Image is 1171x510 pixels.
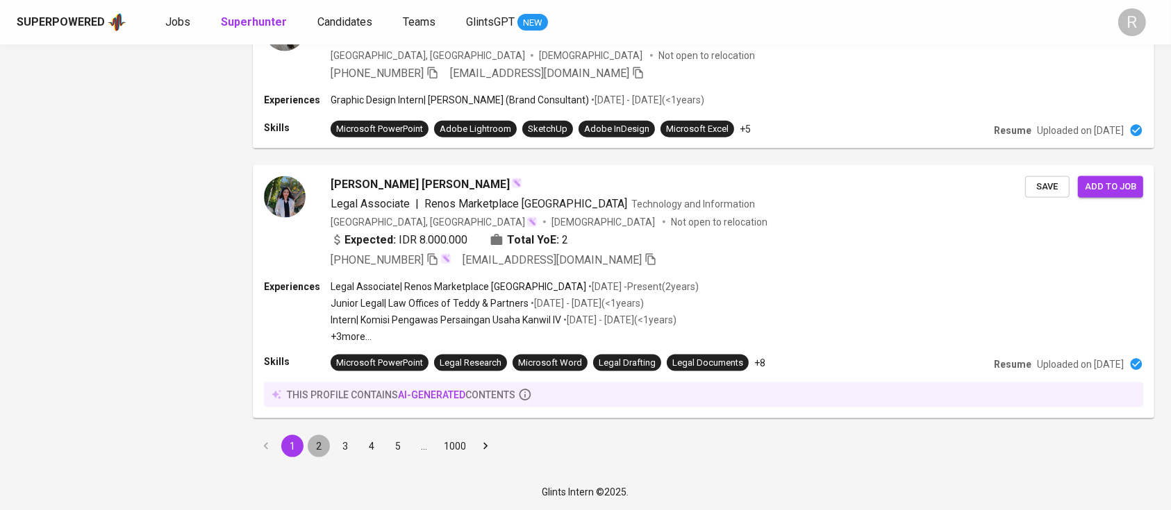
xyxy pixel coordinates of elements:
[331,197,410,210] span: Legal Associate
[599,357,656,370] div: Legal Drafting
[331,313,561,327] p: Intern | Komisi Pengawas Persaingan Usaha Kanwil IV
[1037,357,1124,371] p: Uploaded on [DATE]
[165,14,193,31] a: Jobs
[253,165,1154,418] a: [PERSON_NAME] [PERSON_NAME]Legal Associate|Renos Marketplace [GEOGRAPHIC_DATA]Technology and Info...
[466,14,548,31] a: GlintsGPT NEW
[264,93,331,107] p: Experiences
[584,123,649,136] div: Adobe InDesign
[17,12,126,33] a: Superpoweredapp logo
[317,15,372,28] span: Candidates
[264,121,331,135] p: Skills
[507,232,559,248] b: Total YoE:
[331,280,586,294] p: Legal Associate | Renos Marketplace [GEOGRAPHIC_DATA]
[561,313,676,327] p: • [DATE] - [DATE] ( <1 years )
[658,49,755,62] p: Not open to relocation
[403,15,435,28] span: Teams
[754,356,765,370] p: +8
[562,232,568,248] span: 2
[336,123,423,136] div: Microsoft PowerPoint
[666,123,729,136] div: Microsoft Excel
[440,253,451,264] img: magic_wand.svg
[529,296,644,310] p: • [DATE] - [DATE] ( <1 years )
[440,357,501,370] div: Legal Research
[165,15,190,28] span: Jobs
[511,178,522,189] img: magic_wand.svg
[551,215,657,229] span: [DEMOGRAPHIC_DATA]
[440,435,470,457] button: Go to page 1000
[1118,8,1146,36] div: R
[344,232,396,248] b: Expected:
[331,232,467,248] div: IDR 8.000.000
[281,435,304,457] button: page 1
[413,439,435,453] div: …
[264,280,331,294] p: Experiences
[671,215,767,229] p: Not open to relocation
[740,122,751,136] p: +5
[539,49,645,62] span: [DEMOGRAPHIC_DATA]
[424,197,627,210] span: Renos Marketplace [GEOGRAPHIC_DATA]
[403,14,438,31] a: Teams
[994,357,1031,371] p: Resume
[253,435,499,457] nav: pagination navigation
[994,124,1031,137] p: Resume
[264,355,331,368] p: Skills
[1037,124,1124,137] p: Uploaded on [DATE]
[334,435,356,457] button: Go to page 3
[331,67,424,80] span: [PHONE_NUMBER]
[526,216,538,228] img: magic_wand.svg
[586,280,699,294] p: • [DATE] - Present ( 2 years )
[463,253,642,266] span: [EMAIL_ADDRESS][DOMAIN_NAME]
[672,357,743,370] div: Legal Documents
[631,198,755,210] span: Technology and Information
[1078,176,1143,198] button: Add to job
[450,67,629,80] span: [EMAIL_ADDRESS][DOMAIN_NAME]
[518,357,582,370] div: Microsoft Word
[331,176,510,193] span: [PERSON_NAME] [PERSON_NAME]
[331,215,538,229] div: [GEOGRAPHIC_DATA], [GEOGRAPHIC_DATA]
[331,93,589,107] p: Graphic Design Intern | [PERSON_NAME] (Brand Consultant)
[221,15,287,28] b: Superhunter
[415,196,419,212] span: |
[474,435,497,457] button: Go to next page
[336,357,423,370] div: Microsoft PowerPoint
[287,388,515,402] p: this profile contains contents
[517,16,548,30] span: NEW
[1085,179,1136,195] span: Add to job
[589,93,704,107] p: • [DATE] - [DATE] ( <1 years )
[308,435,330,457] button: Go to page 2
[317,14,375,31] a: Candidates
[331,49,525,62] div: [GEOGRAPHIC_DATA], [GEOGRAPHIC_DATA]
[387,435,409,457] button: Go to page 5
[331,296,529,310] p: Junior Legal | Law Offices of Teddy & Partners
[398,389,465,400] span: AI-generated
[1025,176,1070,198] button: Save
[108,12,126,33] img: app logo
[528,123,567,136] div: SketchUp
[1032,179,1063,195] span: Save
[331,253,424,266] span: [PHONE_NUMBER]
[360,435,383,457] button: Go to page 4
[17,15,105,31] div: Superpowered
[264,176,306,218] img: 74a491e458f81274413b4a494572541f.jpg
[466,15,515,28] span: GlintsGPT
[440,123,511,136] div: Adobe Lightroom
[331,330,699,343] p: +3 more ...
[221,14,290,31] a: Superhunter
